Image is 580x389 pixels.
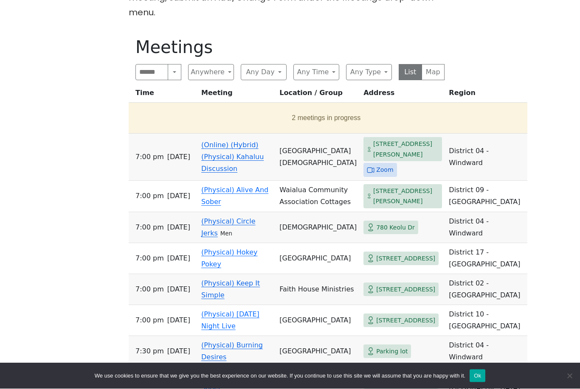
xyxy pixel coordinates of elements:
[376,165,393,176] span: Zoom
[167,346,190,358] span: [DATE]
[445,134,527,181] td: District 04 - Windward
[135,253,164,265] span: 7:00 PM
[376,285,435,295] span: [STREET_ADDRESS]
[132,106,521,130] button: 2 meetings in progress
[276,134,360,181] td: [GEOGRAPHIC_DATA][DEMOGRAPHIC_DATA]
[135,222,164,234] span: 7:00 PM
[276,336,360,367] td: [GEOGRAPHIC_DATA]
[445,213,527,243] td: District 04 - Windward
[445,243,527,274] td: District 17 - [GEOGRAPHIC_DATA]
[276,181,360,213] td: Waialua Community Association Cottages
[135,37,445,58] h1: Meetings
[276,274,360,305] td: Faith House Ministries
[276,305,360,336] td: [GEOGRAPHIC_DATA]
[167,151,190,163] span: [DATE]
[565,372,574,380] span: No
[201,280,260,299] a: (Physical) Keep It Simple
[198,87,276,103] th: Meeting
[445,274,527,305] td: District 02 - [GEOGRAPHIC_DATA]
[129,87,198,103] th: Time
[422,64,445,81] button: Map
[135,315,164,327] span: 7:00 PM
[445,305,527,336] td: District 10 - [GEOGRAPHIC_DATA]
[373,186,439,207] span: [STREET_ADDRESS][PERSON_NAME]
[376,254,435,264] span: [STREET_ADDRESS]
[167,284,190,296] span: [DATE]
[135,190,164,202] span: 7:00 PM
[95,372,465,380] span: We use cookies to ensure that we give you the best experience on our website. If you continue to ...
[167,253,190,265] span: [DATE]
[201,341,263,361] a: (Physical) Burning Desires
[376,316,435,326] span: [STREET_ADDRESS]
[373,139,439,160] span: [STREET_ADDRESS][PERSON_NAME]
[276,213,360,243] td: [DEMOGRAPHIC_DATA]
[167,222,190,234] span: [DATE]
[276,87,360,103] th: Location / Group
[168,64,181,81] button: Search
[220,231,232,237] small: Men
[167,190,190,202] span: [DATE]
[135,284,164,296] span: 7:00 PM
[135,64,168,81] input: Search
[135,151,164,163] span: 7:00 PM
[167,315,190,327] span: [DATE]
[346,64,392,81] button: Any Type
[445,87,527,103] th: Region
[445,336,527,367] td: District 04 - Windward
[376,347,408,357] span: Parking lot
[470,369,485,382] button: Ok
[135,346,164,358] span: 7:30 PM
[445,181,527,213] td: District 09 - [GEOGRAPHIC_DATA]
[276,243,360,274] td: [GEOGRAPHIC_DATA]
[201,249,257,269] a: (Physical) Hokey Pokey
[360,87,445,103] th: Address
[376,223,415,233] span: 780 Keolu Dr
[201,141,264,173] a: (Online) (Hybrid) (Physical) Kahaluu Discussion
[293,64,339,81] button: Any Time
[399,64,422,81] button: List
[201,311,259,330] a: (Physical) [DATE] Night Live
[201,218,256,238] a: (Physical) Circle Jerks
[201,186,268,206] a: (Physical) Alive And Sober
[241,64,287,81] button: Any Day
[188,64,234,81] button: Anywhere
